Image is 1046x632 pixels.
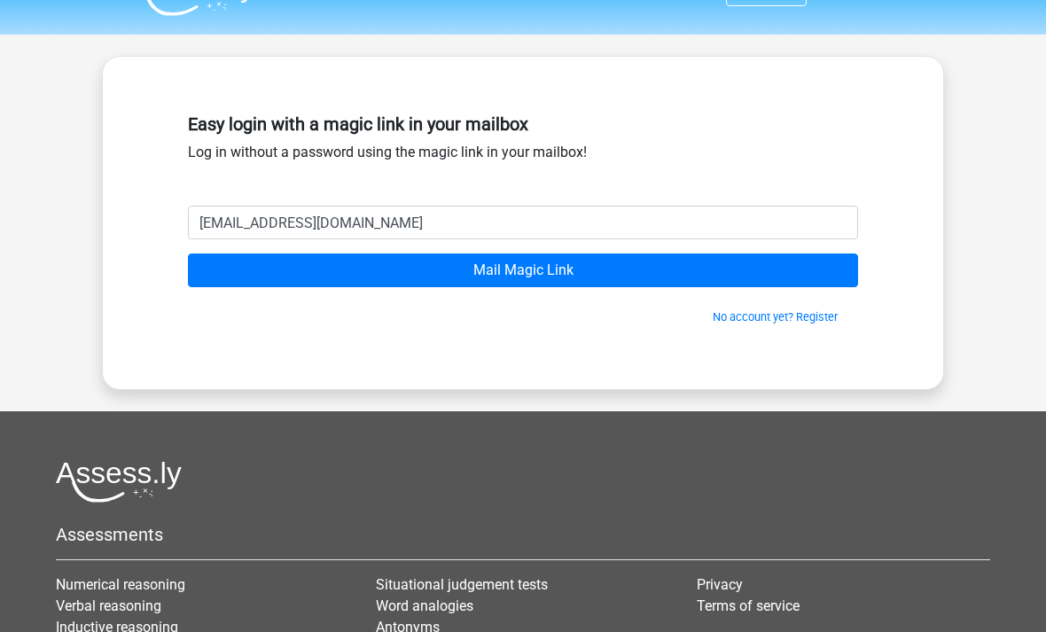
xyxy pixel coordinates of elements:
input: Mail Magic Link [188,254,858,287]
div: Log in without a password using the magic link in your mailbox! [188,106,858,206]
input: Email [188,206,858,239]
img: Assessly logo [56,461,182,503]
h5: Easy login with a magic link in your mailbox [188,113,858,135]
a: Situational judgement tests [376,576,548,593]
a: Verbal reasoning [56,597,161,614]
a: Terms of service [697,597,800,614]
a: Privacy [697,576,743,593]
a: Numerical reasoning [56,576,185,593]
a: Word analogies [376,597,473,614]
a: No account yet? Register [713,310,838,324]
h5: Assessments [56,524,990,545]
